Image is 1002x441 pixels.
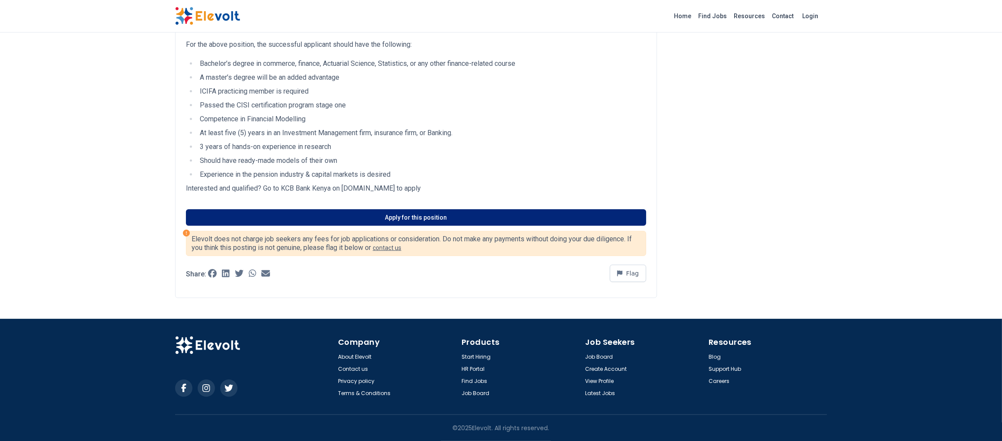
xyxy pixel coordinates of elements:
a: Start Hiring [462,353,491,360]
p: Interested and qualified? Go to KCB Bank Kenya on [DOMAIN_NAME] to apply [186,183,646,194]
li: At least five (5) years in an Investment Management firm, insurance firm, or Banking. [197,128,646,138]
a: About Elevolt [338,353,371,360]
a: Find Jobs [462,378,487,385]
a: Resources [730,9,768,23]
h4: Resources [709,336,827,348]
iframe: Advertisement [671,29,827,150]
a: Contact [768,9,797,23]
a: Find Jobs [695,9,730,23]
a: Support Hub [709,366,741,373]
a: Careers [709,378,729,385]
li: Competence in Financial Modelling [197,114,646,124]
img: Elevolt [175,7,240,25]
a: Terms & Conditions [338,390,390,397]
p: Elevolt does not charge job seekers any fees for job applications or consideration. Do not make a... [192,235,641,252]
a: Create Account [585,366,627,373]
a: Home [670,9,695,23]
h4: Job Seekers [585,336,703,348]
h4: Company [338,336,456,348]
a: Blog [709,353,721,360]
a: Contact us [338,366,368,373]
a: Login [797,7,823,25]
p: Share: [186,271,206,278]
p: For the above position, the successful applicant should have the following: [186,39,646,50]
li: Passed the CISI certification program stage one [197,100,646,110]
li: A master’s degree will be an added advantage [197,72,646,83]
img: Elevolt [175,336,240,354]
a: Job Board [585,353,613,360]
h4: Products [462,336,580,348]
li: Should have ready-made models of their own [197,156,646,166]
li: Bachelor’s degree in commerce, finance, Actuarial Science, Statistics, or any other finance-relat... [197,58,646,69]
li: Experience in the pension industry & capital markets is desired [197,169,646,180]
a: contact us [373,244,401,251]
a: HR Portal [462,366,485,373]
li: 3 years of hands-on experience in research [197,142,646,152]
a: Job Board [462,390,489,397]
a: Apply for this position [186,209,646,226]
button: Flag [610,265,646,282]
a: Latest Jobs [585,390,615,397]
iframe: Chat Widget [959,399,1002,441]
a: View Profile [585,378,614,385]
li: ICIFA practicing member is required [197,86,646,97]
p: © 2025 Elevolt. All rights reserved. [453,424,550,432]
a: Privacy policy [338,378,374,385]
